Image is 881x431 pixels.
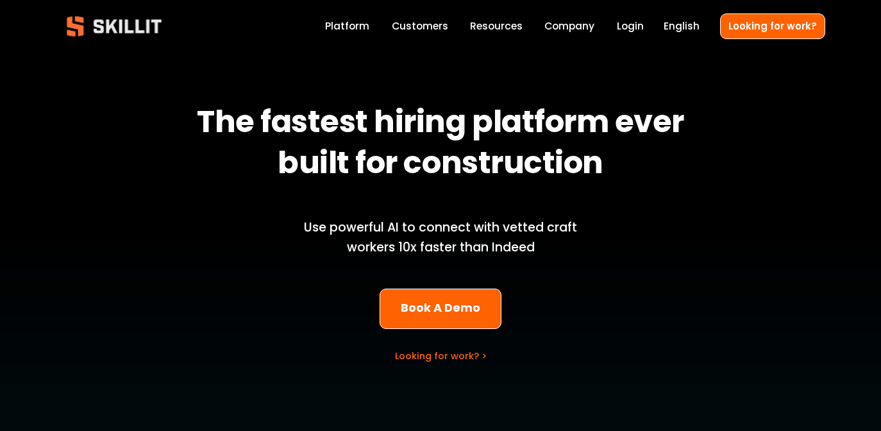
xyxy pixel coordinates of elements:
[664,18,700,35] div: language picker
[470,19,523,33] span: Resources
[617,18,644,35] a: Login
[544,18,594,35] a: Company
[720,13,825,38] a: Looking for work?
[197,98,690,192] strong: The fastest hiring platform ever built for construction
[395,350,487,362] a: Looking for work? >
[470,18,523,35] a: folder dropdown
[392,18,448,35] a: Customers
[325,18,369,35] a: Platform
[282,218,599,257] p: Use powerful AI to connect with vetted craft workers 10x faster than Indeed
[56,7,172,46] img: Skillit
[664,19,700,33] span: English
[380,289,502,329] a: Book A Demo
